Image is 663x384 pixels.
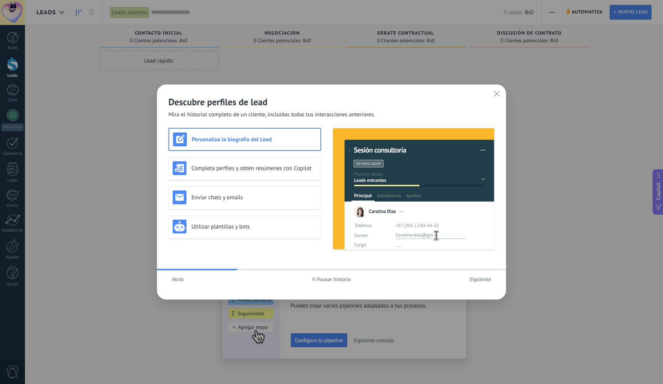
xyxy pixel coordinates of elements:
[191,165,317,172] h3: Completa perfiles y obtén resúmenes con Copilot
[172,276,184,282] span: Atrás
[168,111,375,119] span: Mira el historial completo de un cliente, incluidas todas tus interacciones anteriores.
[309,273,355,285] button: Pausar historia
[469,276,491,282] span: Siguiente
[191,223,317,230] h3: Utilizar plantillas y bots
[191,194,317,201] h3: Enviar chats y emails
[192,136,317,143] h3: Personaliza la biografía del Lead
[168,273,187,285] button: Atrás
[168,96,495,108] h2: Descubre perfiles de lead
[466,273,495,285] button: Siguiente
[317,276,351,282] span: Pausar historia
